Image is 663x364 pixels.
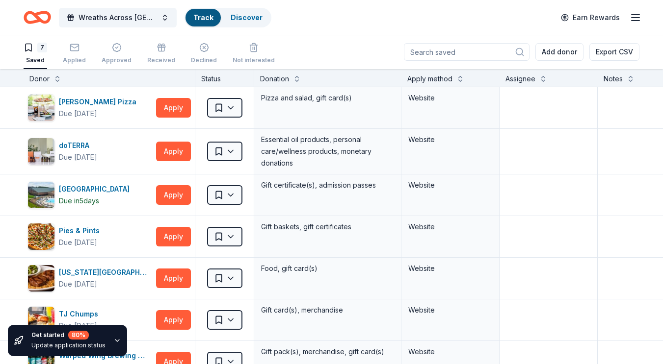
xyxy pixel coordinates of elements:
[27,138,152,165] button: Image for doTERRAdoTERRADue [DATE]
[408,304,492,316] div: Website
[604,73,623,85] div: Notes
[185,8,271,27] button: TrackDiscover
[156,98,191,118] button: Apply
[28,307,54,333] img: Image for TJ Chumps
[156,268,191,288] button: Apply
[59,237,97,248] div: Due [DATE]
[63,56,86,64] div: Applied
[260,133,395,170] div: Essential oil products, personal care/wellness products, monetary donations
[156,310,191,330] button: Apply
[408,179,492,191] div: Website
[59,225,104,237] div: Pies & Pints
[28,265,54,291] img: Image for Texas Roadhouse
[27,223,152,250] button: Image for Pies & PintsPies & PintsDue [DATE]
[156,142,191,161] button: Apply
[233,56,275,64] div: Not interested
[260,178,395,192] div: Gift certificate(s), admission passes
[233,39,275,69] button: Not interested
[59,278,97,290] div: Due [DATE]
[260,220,395,234] div: Gift baskets, gift certificates
[260,262,395,275] div: Food, gift card(s)
[28,223,54,250] img: Image for Pies & Pints
[407,73,452,85] div: Apply method
[24,6,51,29] a: Home
[59,8,177,27] button: Wreaths Across [GEOGRAPHIC_DATA]: [GEOGRAPHIC_DATA] - American Heritage Girls OH3210
[156,185,191,205] button: Apply
[260,303,395,317] div: Gift card(s), merchandise
[555,9,626,26] a: Earn Rewards
[408,263,492,274] div: Website
[59,195,99,207] div: Due in 5 days
[27,181,152,209] button: Image for Great Wolf Lodge[GEOGRAPHIC_DATA]Due in5days
[28,95,54,121] img: Image for Dewey's Pizza
[79,12,157,24] span: Wreaths Across [GEOGRAPHIC_DATA]: [GEOGRAPHIC_DATA] - American Heritage Girls OH3210
[147,39,175,69] button: Received
[27,94,152,121] button: Image for Dewey's Pizza[PERSON_NAME] PizzaDue [DATE]
[408,134,492,146] div: Website
[408,92,492,104] div: Website
[147,56,175,64] div: Received
[260,345,395,359] div: Gift pack(s), merchandise, gift card(s)
[191,56,217,64] div: Declined
[195,69,254,87] div: Status
[102,56,132,64] div: Approved
[408,346,492,358] div: Website
[191,39,217,69] button: Declined
[28,182,54,208] img: Image for Great Wolf Lodge
[404,43,530,61] input: Search saved
[156,227,191,246] button: Apply
[589,43,639,61] button: Export CSV
[27,306,152,334] button: Image for TJ ChumpsTJ ChumpsDue [DATE]
[59,267,152,278] div: [US_STATE][GEOGRAPHIC_DATA]
[102,39,132,69] button: Approved
[28,138,54,165] img: Image for doTERRA
[231,13,263,22] a: Discover
[260,73,289,85] div: Donation
[37,43,47,52] div: 7
[59,183,133,195] div: [GEOGRAPHIC_DATA]
[63,39,86,69] button: Applied
[29,73,50,85] div: Donor
[24,56,47,64] div: Saved
[68,331,89,340] div: 80 %
[505,73,535,85] div: Assignee
[59,96,140,108] div: [PERSON_NAME] Pizza
[59,108,97,120] div: Due [DATE]
[24,39,47,69] button: 7Saved
[59,308,102,320] div: TJ Chumps
[260,91,395,105] div: Pizza and salad, gift card(s)
[408,221,492,233] div: Website
[535,43,583,61] button: Add donor
[27,265,152,292] button: Image for Texas Roadhouse[US_STATE][GEOGRAPHIC_DATA]Due [DATE]
[59,140,97,151] div: doTERRA
[31,331,106,340] div: Get started
[193,13,213,22] a: Track
[31,341,106,349] div: Update application status
[59,151,97,163] div: Due [DATE]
